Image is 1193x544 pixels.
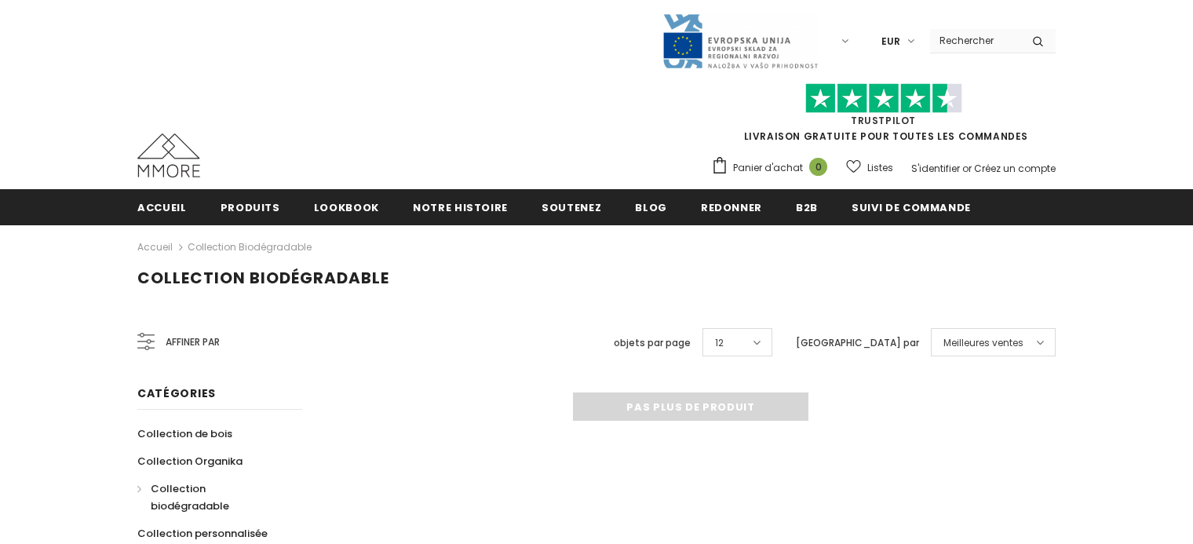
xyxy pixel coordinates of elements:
[701,189,762,225] a: Redonner
[805,83,962,114] img: Faites confiance aux étoiles pilotes
[809,158,827,176] span: 0
[314,189,379,225] a: Lookbook
[711,156,835,180] a: Panier d'achat 0
[796,335,919,351] label: [GEOGRAPHIC_DATA] par
[846,154,893,181] a: Listes
[974,162,1056,175] a: Créez un compte
[733,160,803,176] span: Panier d'achat
[137,426,232,441] span: Collection de bois
[137,475,285,520] a: Collection biodégradable
[662,34,819,47] a: Javni Razpis
[662,13,819,70] img: Javni Razpis
[137,420,232,447] a: Collection de bois
[867,160,893,176] span: Listes
[701,200,762,215] span: Redonner
[542,200,601,215] span: soutenez
[137,238,173,257] a: Accueil
[852,200,971,215] span: Suivi de commande
[796,200,818,215] span: B2B
[137,454,243,469] span: Collection Organika
[221,189,280,225] a: Produits
[911,162,960,175] a: S'identifier
[221,200,280,215] span: Produits
[943,335,1023,351] span: Meilleures ventes
[962,162,972,175] span: or
[137,133,200,177] img: Cas MMORE
[635,200,667,215] span: Blog
[137,526,268,541] span: Collection personnalisée
[137,447,243,475] a: Collection Organika
[796,189,818,225] a: B2B
[852,189,971,225] a: Suivi de commande
[715,335,724,351] span: 12
[413,189,508,225] a: Notre histoire
[166,334,220,351] span: Affiner par
[930,29,1020,52] input: Search Site
[137,267,389,289] span: Collection biodégradable
[635,189,667,225] a: Blog
[188,240,312,254] a: Collection biodégradable
[137,385,216,401] span: Catégories
[881,34,900,49] span: EUR
[413,200,508,215] span: Notre histoire
[851,114,916,127] a: TrustPilot
[137,200,187,215] span: Accueil
[137,189,187,225] a: Accueil
[614,335,691,351] label: objets par page
[711,90,1056,143] span: LIVRAISON GRATUITE POUR TOUTES LES COMMANDES
[314,200,379,215] span: Lookbook
[542,189,601,225] a: soutenez
[151,481,229,513] span: Collection biodégradable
